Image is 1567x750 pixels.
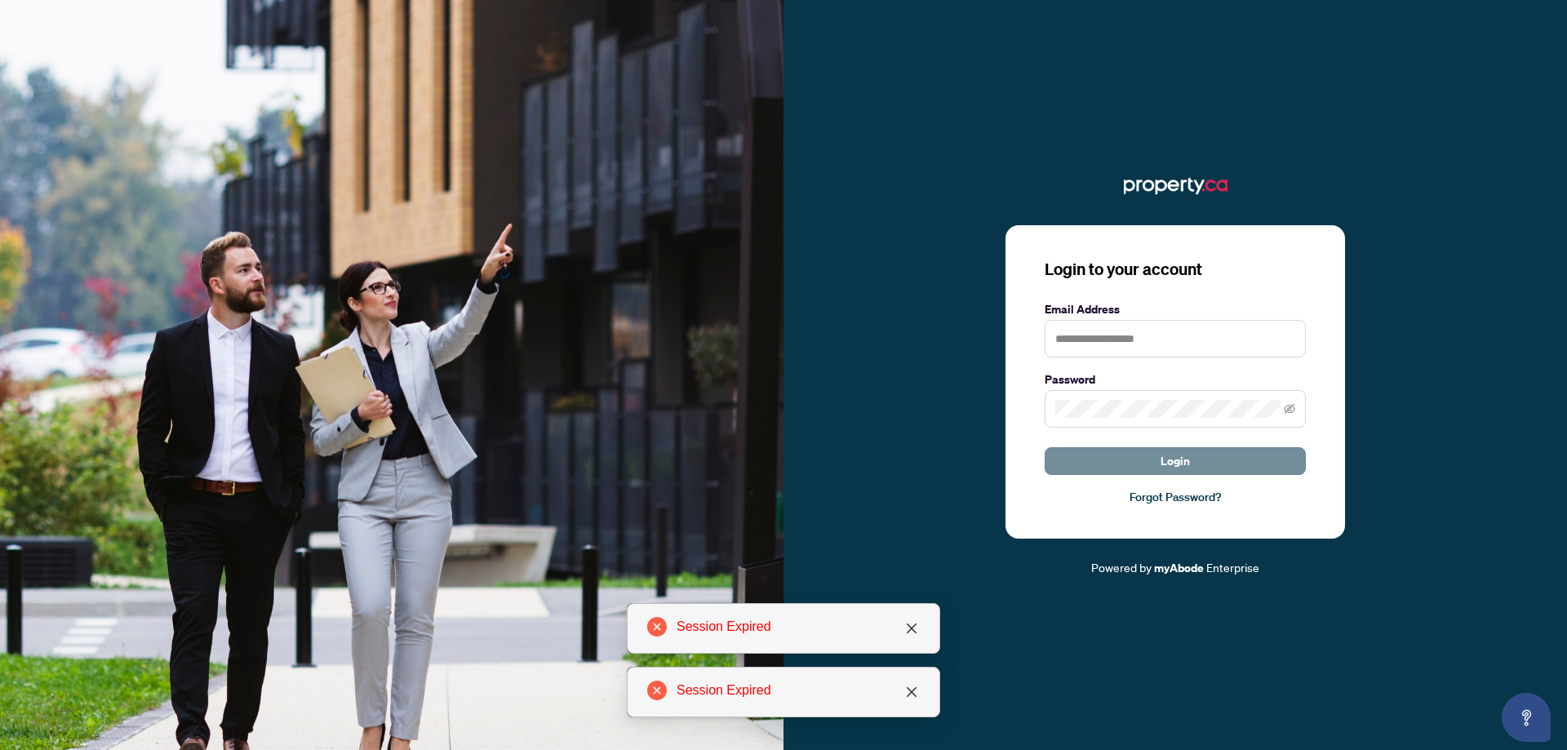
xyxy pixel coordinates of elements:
button: Login [1045,447,1306,475]
a: myAbode [1154,559,1204,577]
a: Forgot Password? [1045,488,1306,506]
span: eye-invisible [1284,403,1295,415]
h3: Login to your account [1045,258,1306,281]
a: Close [903,683,921,701]
div: Session Expired [677,681,920,700]
button: Open asap [1502,693,1551,742]
img: ma-logo [1124,173,1227,199]
span: close [905,622,918,635]
span: close-circle [647,617,667,637]
span: close-circle [647,681,667,700]
span: Enterprise [1206,560,1259,575]
label: Password [1045,371,1306,388]
span: close [905,686,918,699]
div: Session Expired [677,617,920,637]
label: Email Address [1045,300,1306,318]
span: Powered by [1091,560,1152,575]
a: Close [903,619,921,637]
span: Login [1161,448,1190,474]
